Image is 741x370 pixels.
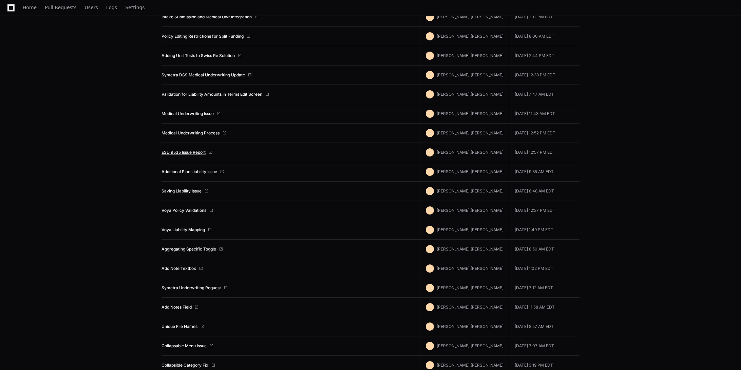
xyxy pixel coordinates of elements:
td: [DATE] 12:57 PM EDT [509,143,579,162]
span: [PERSON_NAME].[PERSON_NAME] [437,150,503,155]
td: [DATE] 2:12 PM EDT [509,7,579,27]
span: [PERSON_NAME].[PERSON_NAME] [437,130,503,135]
span: [PERSON_NAME].[PERSON_NAME] [437,34,503,39]
span: [PERSON_NAME].[PERSON_NAME] [437,14,503,19]
td: [DATE] 8:50 AM EDT [509,240,579,259]
a: Saving Liability Issue [161,188,202,194]
a: Collapsable Menu Issue [161,343,207,349]
a: Medical Underwriting Issue [161,111,214,116]
a: Add Note Textbox [161,266,196,271]
a: Symetra DS9 Medical Underwriting Update [161,72,245,78]
td: [DATE] 7:12 AM EDT [509,278,579,298]
td: [DATE] 8:00 AM EDT [509,27,579,46]
span: [PERSON_NAME].[PERSON_NAME] [437,208,503,213]
span: [PERSON_NAME].[PERSON_NAME] [437,285,503,290]
a: Adding Unit Tests to Swiss Re Solution [161,53,235,58]
span: Logs [106,5,117,10]
a: Validation for Liability Amounts in Terms Edit Screen [161,92,262,97]
td: [DATE] 7:07 AM EDT [509,336,579,356]
td: [DATE] 12:52 PM EDT [509,124,579,143]
a: Voya Policy Validations [161,208,206,213]
span: Pull Requests [45,5,76,10]
span: Users [85,5,98,10]
span: Settings [125,5,145,10]
td: [DATE] 7:47 AM EDT [509,85,579,104]
td: [DATE] 11:43 AM EDT [509,104,579,124]
td: [DATE] 2:44 PM EDT [509,46,579,66]
a: Collapsible Category Fix [161,363,208,368]
a: ESL-9535 Issue Report [161,150,206,155]
span: [PERSON_NAME].[PERSON_NAME] [437,169,503,174]
td: [DATE] 12:37 PM EDT [509,201,579,220]
a: Intake Submission and Medical Uwr Integration [161,14,252,20]
a: Additional Plan Liability Issue [161,169,217,174]
a: Medical Underwriting Process [161,130,220,136]
a: Voya Liability Mapping [161,227,205,233]
span: [PERSON_NAME].[PERSON_NAME] [437,92,503,97]
td: [DATE] 12:38 PM EDT [509,66,579,85]
span: [PERSON_NAME].[PERSON_NAME] [437,72,503,77]
a: Add Notes Field [161,304,192,310]
span: [PERSON_NAME].[PERSON_NAME] [437,266,503,271]
span: [PERSON_NAME].[PERSON_NAME] [437,363,503,368]
td: [DATE] 9:35 AM EDT [509,162,579,182]
a: Symetra Underwriting Request [161,285,221,291]
span: Home [23,5,37,10]
td: [DATE] 8:57 AM EDT [509,317,579,336]
td: [DATE] 1:02 PM EDT [509,259,579,278]
span: [PERSON_NAME].[PERSON_NAME] [437,324,503,329]
span: [PERSON_NAME].[PERSON_NAME] [437,304,503,310]
span: [PERSON_NAME].[PERSON_NAME] [437,188,503,193]
span: [PERSON_NAME].[PERSON_NAME] [437,227,503,232]
td: [DATE] 1:49 PM EDT [509,220,579,240]
a: Policy Editing Restrictions for Split Funding [161,34,244,39]
td: [DATE] 8:48 AM EDT [509,182,579,201]
a: Aggregating Specific Toggle [161,246,216,252]
td: [DATE] 11:58 AM EDT [509,298,579,317]
a: Unique File Names [161,324,197,329]
span: [PERSON_NAME].[PERSON_NAME] [437,246,503,252]
span: [PERSON_NAME].[PERSON_NAME] [437,111,503,116]
span: [PERSON_NAME].[PERSON_NAME] [437,53,503,58]
span: [PERSON_NAME].[PERSON_NAME] [437,343,503,348]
